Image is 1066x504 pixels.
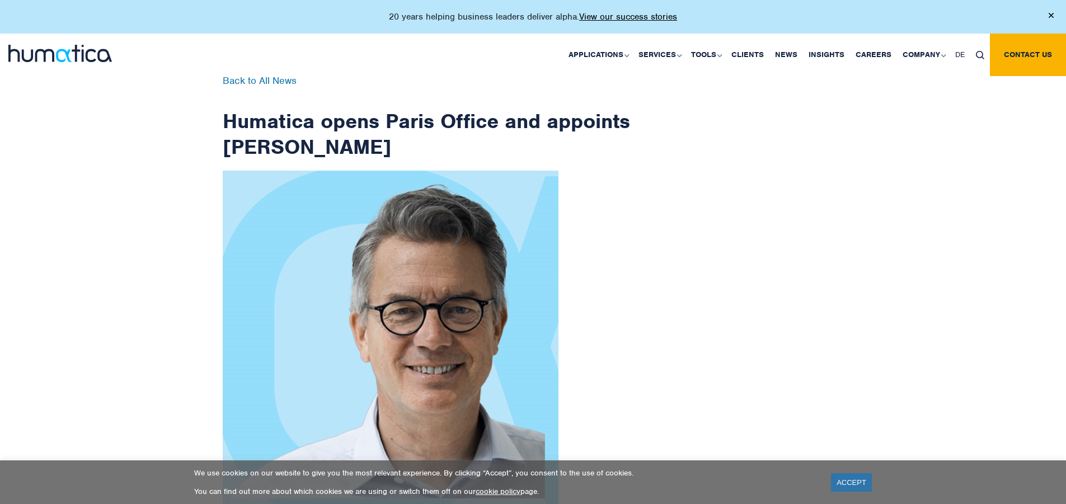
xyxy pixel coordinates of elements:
h1: Humatica opens Paris Office and appoints [PERSON_NAME] [223,76,631,159]
p: 20 years helping business leaders deliver alpha. [389,11,677,22]
a: ACCEPT [831,473,872,492]
a: Back to All News [223,74,297,87]
p: We use cookies on our website to give you the most relevant experience. By clicking “Accept”, you... [194,468,817,478]
a: News [769,34,803,76]
a: Company [897,34,950,76]
a: DE [950,34,970,76]
a: Services [633,34,685,76]
a: Tools [685,34,726,76]
a: Clients [726,34,769,76]
img: logo [8,45,112,62]
img: search_icon [976,51,984,59]
p: You can find out more about which cookies we are using or switch them off on our page. [194,487,817,496]
a: Careers [850,34,897,76]
a: View our success stories [579,11,677,22]
a: Contact us [990,34,1066,76]
span: DE [955,50,965,59]
a: Applications [563,34,633,76]
a: Insights [803,34,850,76]
a: cookie policy [476,487,520,496]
